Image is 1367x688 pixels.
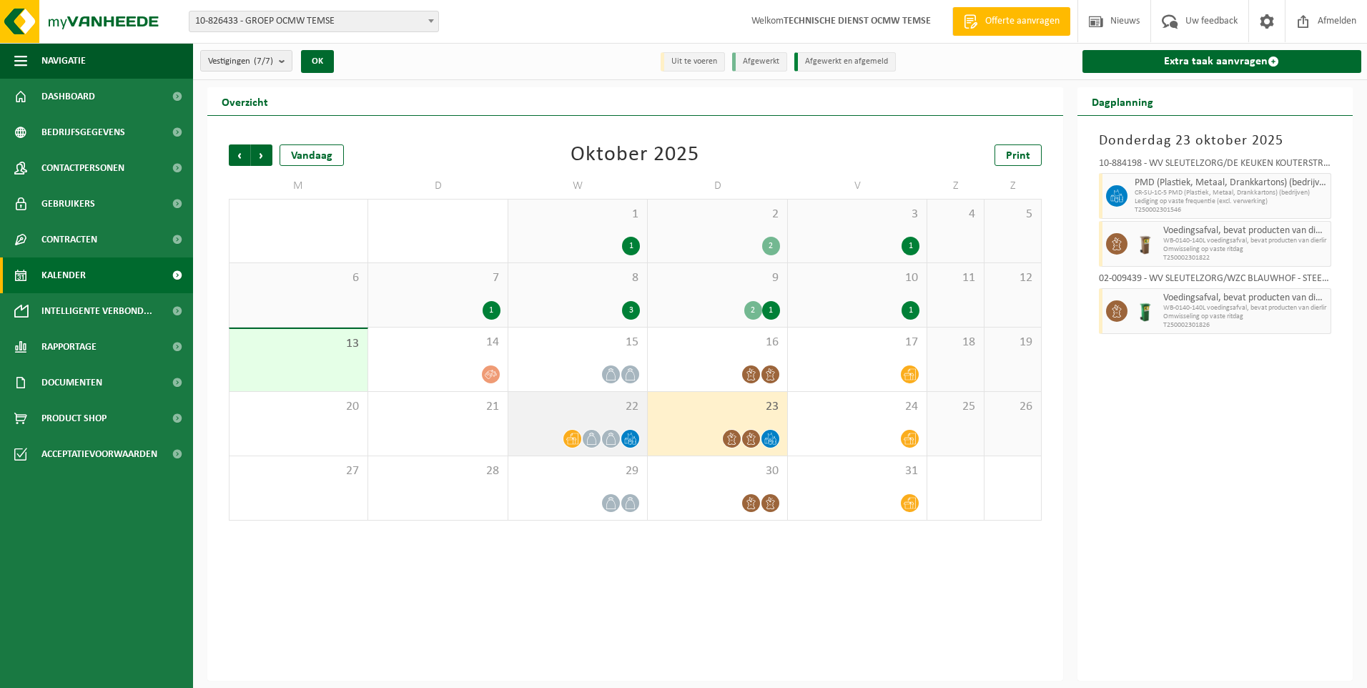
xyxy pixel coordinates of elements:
[254,56,273,66] count: (7/7)
[41,365,102,400] span: Documenten
[301,50,334,73] button: OK
[41,43,86,79] span: Navigatie
[200,50,292,72] button: Vestigingen(7/7)
[934,270,977,286] span: 11
[237,463,360,479] span: 27
[992,399,1034,415] span: 26
[784,16,931,26] strong: TECHNISCHE DIENST OCMW TEMSE
[189,11,438,31] span: 10-826433 - GROEP OCMW TEMSE
[902,301,919,320] div: 1
[788,173,927,199] td: V
[1082,50,1362,73] a: Extra taak aanvragen
[483,301,500,320] div: 1
[1163,304,1328,313] span: WB-0140-140L voedingsafval, bevat producten van dierlir
[41,150,124,186] span: Contactpersonen
[1135,197,1328,206] span: Lediging op vaste frequentie (excl. verwerking)
[375,463,500,479] span: 28
[375,270,500,286] span: 7
[622,301,640,320] div: 3
[41,293,152,329] span: Intelligente verbond...
[648,173,787,199] td: D
[508,173,648,199] td: W
[41,257,86,293] span: Kalender
[1135,300,1156,322] img: WB-0140-HPE-GN-01
[1099,130,1332,152] h3: Donderdag 23 oktober 2025
[934,207,977,222] span: 4
[795,463,919,479] span: 31
[794,52,896,72] li: Afgewerkt en afgemeld
[992,335,1034,350] span: 19
[41,400,107,436] span: Product Shop
[41,114,125,150] span: Bedrijfsgegevens
[992,270,1034,286] span: 12
[934,399,977,415] span: 25
[622,237,640,255] div: 1
[732,52,787,72] li: Afgewerkt
[237,399,360,415] span: 20
[762,237,780,255] div: 2
[1135,189,1328,197] span: CR-SU-1C-5 PMD (Plastiek, Metaal, Drankkartons) (bedrijven)
[41,79,95,114] span: Dashboard
[934,335,977,350] span: 18
[995,144,1042,166] a: Print
[1163,237,1328,245] span: WB-0140-140L voedingsafval, bevat producten van dierlir
[661,52,725,72] li: Uit te voeren
[1099,274,1332,288] div: 02-009439 - WV SLEUTELZORG/WZC BLAUWHOF - STEENDORP
[229,144,250,166] span: Vorige
[902,237,919,255] div: 1
[515,463,640,479] span: 29
[1163,313,1328,321] span: Omwisseling op vaste ritdag
[1135,206,1328,215] span: T250002301546
[1163,245,1328,254] span: Omwisseling op vaste ritdag
[189,11,439,32] span: 10-826433 - GROEP OCMW TEMSE
[515,270,640,286] span: 8
[795,207,919,222] span: 3
[368,173,508,199] td: D
[207,87,282,115] h2: Overzicht
[655,335,779,350] span: 16
[1163,321,1328,330] span: T250002301826
[1135,177,1328,189] span: PMD (Plastiek, Metaal, Drankkartons) (bedrijven)
[1163,254,1328,262] span: T250002301822
[208,51,273,72] span: Vestigingen
[41,436,157,472] span: Acceptatievoorwaarden
[655,270,779,286] span: 9
[515,207,640,222] span: 1
[280,144,344,166] div: Vandaag
[795,270,919,286] span: 10
[795,399,919,415] span: 24
[762,301,780,320] div: 1
[744,301,762,320] div: 2
[655,399,779,415] span: 23
[992,207,1034,222] span: 5
[515,399,640,415] span: 22
[41,186,95,222] span: Gebruikers
[1163,293,1328,304] span: Voedingsafval, bevat producten van dierlijke oorsprong, onverpakt, categorie 3
[375,399,500,415] span: 21
[795,335,919,350] span: 17
[655,463,779,479] span: 30
[1077,87,1168,115] h2: Dagplanning
[952,7,1070,36] a: Offerte aanvragen
[1099,159,1332,173] div: 10-884198 - WV SLEUTELZORG/DE KEUKEN KOUTERSTRAAT - TEMSE
[375,335,500,350] span: 14
[984,173,1042,199] td: Z
[229,173,368,199] td: M
[1163,225,1328,237] span: Voedingsafval, bevat producten van dierlijke oorsprong, onverpakt, categorie 3
[927,173,984,199] td: Z
[237,336,360,352] span: 13
[1006,150,1030,162] span: Print
[1135,233,1156,255] img: WB-0140-HPE-BN-01
[251,144,272,166] span: Volgende
[655,207,779,222] span: 2
[41,329,97,365] span: Rapportage
[41,222,97,257] span: Contracten
[515,335,640,350] span: 15
[982,14,1063,29] span: Offerte aanvragen
[571,144,699,166] div: Oktober 2025
[237,270,360,286] span: 6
